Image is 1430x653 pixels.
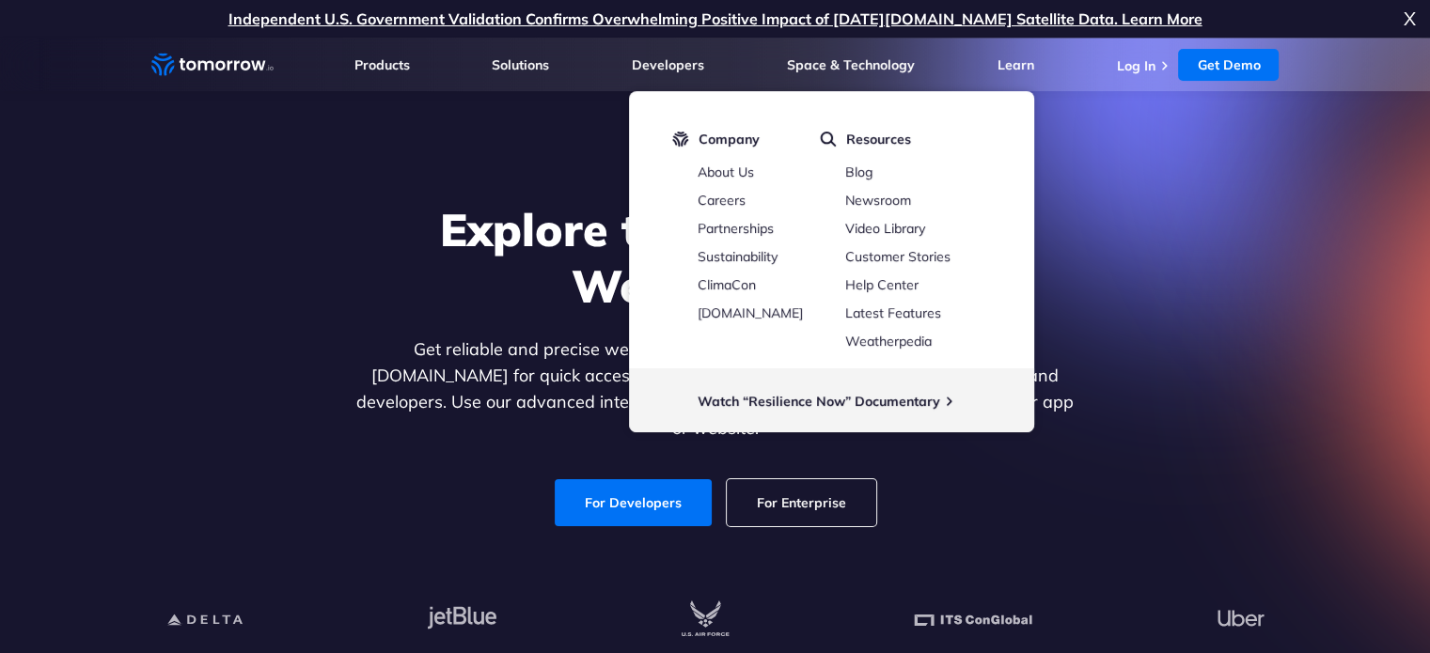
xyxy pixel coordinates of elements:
[228,9,1202,28] a: Independent U.S. Government Validation Confirms Overwhelming Positive Impact of [DATE][DOMAIN_NAM...
[845,276,919,293] a: Help Center
[845,220,925,237] a: Video Library
[1178,49,1279,81] a: Get Demo
[845,192,911,209] a: Newsroom
[555,479,712,526] a: For Developers
[699,131,760,148] span: Company
[727,479,876,526] a: For Enterprise
[698,393,940,410] a: Watch “Resilience Now” Documentary
[151,51,274,79] a: Home link
[353,201,1078,314] h1: Explore the World’s Best Weather API
[1116,57,1155,74] a: Log In
[845,163,872,180] a: Blog
[845,304,941,321] a: Latest Features
[998,56,1034,73] a: Learn
[672,131,689,148] img: tio-logo-icon.svg
[820,131,837,148] img: magnifier.svg
[632,56,704,73] a: Developers
[698,192,746,209] a: Careers
[846,131,911,148] span: Resources
[698,220,774,237] a: Partnerships
[698,276,756,293] a: ClimaCon
[845,333,932,350] a: Weatherpedia
[787,56,915,73] a: Space & Technology
[698,304,803,321] a: [DOMAIN_NAME]
[698,163,754,180] a: About Us
[492,56,549,73] a: Solutions
[845,248,951,265] a: Customer Stories
[353,336,1078,442] p: Get reliable and precise weather data through our free API. Count on [DATE][DOMAIN_NAME] for quic...
[354,56,410,73] a: Products
[698,248,778,265] a: Sustainability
